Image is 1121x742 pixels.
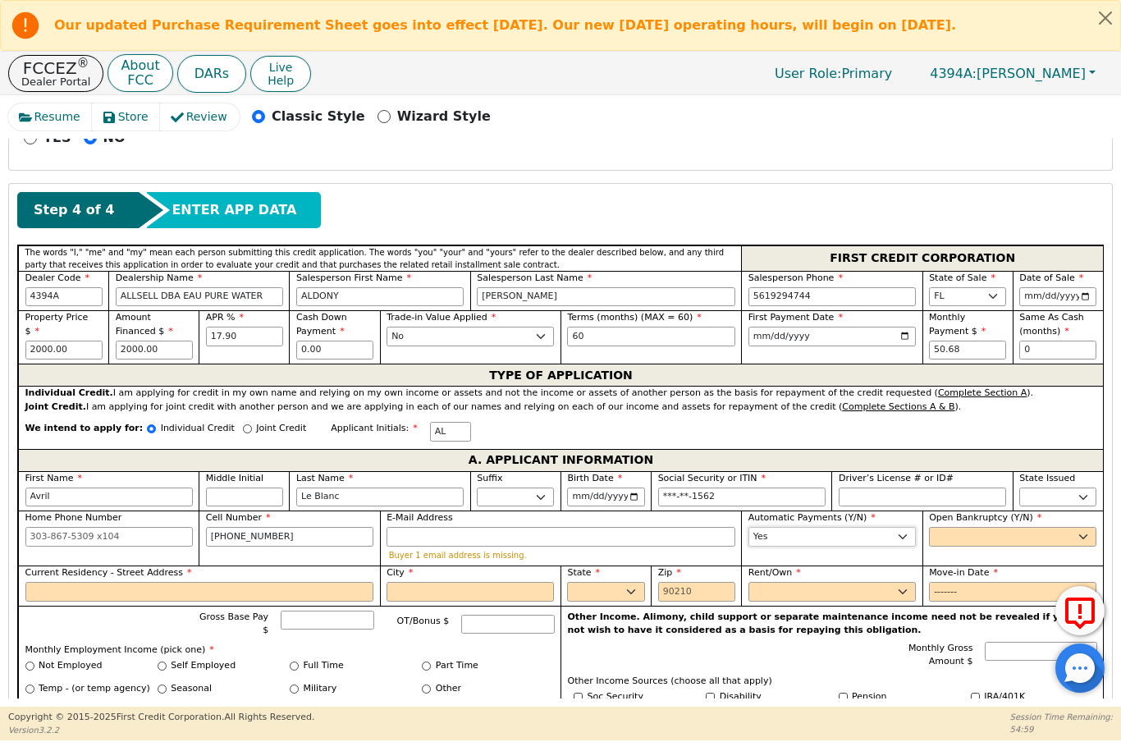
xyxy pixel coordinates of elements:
[929,582,1096,602] input: YYYY-MM-DD
[25,401,1097,415] div: I am applying for joint credit with another person and we are applying in each of our names and r...
[758,57,908,89] p: Primary
[206,312,244,323] span: APR %
[177,55,246,93] button: DARs
[172,200,296,220] span: ENTER APP DATA
[971,693,980,702] input: Y/N
[171,682,212,696] label: Seasonal
[389,551,734,560] p: Buyer 1 email address is missing.
[118,108,149,126] span: Store
[206,512,271,523] span: Cell Number
[108,54,172,93] button: AboutFCC
[206,527,373,547] input: 303-867-5309 x104
[8,711,314,725] p: Copyright © 2015- 2025 First Credit Corporation.
[748,512,876,523] span: Automatic Payments (Y/N)
[839,473,954,483] span: Driver’s License # or ID#
[8,724,314,736] p: Version 3.2.2
[21,60,90,76] p: FCCEZ
[331,423,418,433] span: Applicant Initials:
[54,17,956,33] b: Our updated Purchase Requirement Sheet goes into effect [DATE]. Our new [DATE] operating hours, w...
[568,611,1097,638] p: Other Income. Alimony, child support or separate maintenance income need not be revealed if you d...
[387,512,453,523] span: E-Mail Address
[8,103,93,131] button: Resume
[929,273,995,283] span: State of Sale
[938,387,1027,398] u: Complete Section A
[658,567,681,578] span: Zip
[77,56,89,71] sup: ®
[469,450,653,471] span: A. APPLICANT INFORMATION
[567,473,622,483] span: Birth Date
[256,422,306,436] p: Joint Credit
[304,659,344,673] label: Full Time
[224,712,314,722] span: All Rights Reserved.
[296,312,347,337] span: Cash Down Payment
[748,567,801,578] span: Rent/Own
[206,473,263,483] span: Middle Initial
[984,690,1025,704] label: IRA/401K
[908,643,973,667] span: Monthly Gross Amount $
[25,312,89,337] span: Property Price $
[1019,273,1083,283] span: Date of Sale
[268,74,294,87] span: Help
[436,682,461,696] label: Other
[930,66,1086,81] span: [PERSON_NAME]
[397,107,491,126] p: Wizard Style
[116,273,203,283] span: Dealership Name
[929,512,1041,523] span: Open Bankruptcy (Y/N)
[268,61,294,74] span: Live
[121,74,159,87] p: FCC
[25,512,122,523] span: Home Phone Number
[758,57,908,89] a: User Role:Primary
[296,473,353,483] span: Last Name
[842,401,954,412] u: Complete Sections A & B
[43,128,71,148] p: YES
[720,690,762,704] label: Disability
[929,567,998,578] span: Move-in Date
[171,659,236,673] label: Self Employed
[387,567,413,578] span: City
[477,273,592,283] span: Salesperson Last Name
[92,103,161,131] button: Store
[199,611,268,636] span: Gross Base Pay $
[1019,473,1075,483] span: State Issued
[25,567,192,578] span: Current Residency - Street Address
[8,55,103,92] button: FCCEZ®Dealer Portal
[913,61,1113,86] button: 4394A:[PERSON_NAME]
[658,473,766,483] span: Social Security or ITIN
[161,422,235,436] p: Individual Credit
[21,76,90,87] p: Dealer Portal
[25,527,193,547] input: 303-867-5309 x104
[250,56,311,92] button: LiveHelp
[775,66,841,81] span: User Role :
[25,273,89,283] span: Dealer Code
[186,108,227,126] span: Review
[658,488,826,507] input: 000-00-0000
[25,473,83,483] span: First Name
[1010,711,1113,723] p: Session Time Remaining:
[706,693,715,702] input: Y/N
[25,644,555,657] p: Monthly Employment Income (pick one)
[748,273,843,283] span: Salesperson Phone
[930,66,977,81] span: 4394A:
[1091,1,1120,34] button: Close alert
[296,273,411,283] span: Salesperson First Name
[272,107,365,126] p: Classic Style
[830,248,1015,269] span: FIRST CREDIT CORPORATION
[567,312,693,323] span: Terms (months) (MAX = 60)
[34,200,114,220] span: Step 4 of 4
[574,693,583,702] input: Y/N
[304,682,337,696] label: Military
[103,128,126,148] p: NO
[929,341,1006,360] input: Hint: 50.68
[929,312,986,337] span: Monthly Payment $
[1010,723,1113,735] p: 54:59
[1019,312,1084,337] span: Same As Cash (months)
[852,690,886,704] label: Pension
[39,682,150,696] label: Temp - (or temp agency)
[1019,287,1096,307] input: YYYY-MM-DD
[116,312,173,337] span: Amount Financed $
[39,659,102,673] label: Not Employed
[477,473,502,483] span: Suffix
